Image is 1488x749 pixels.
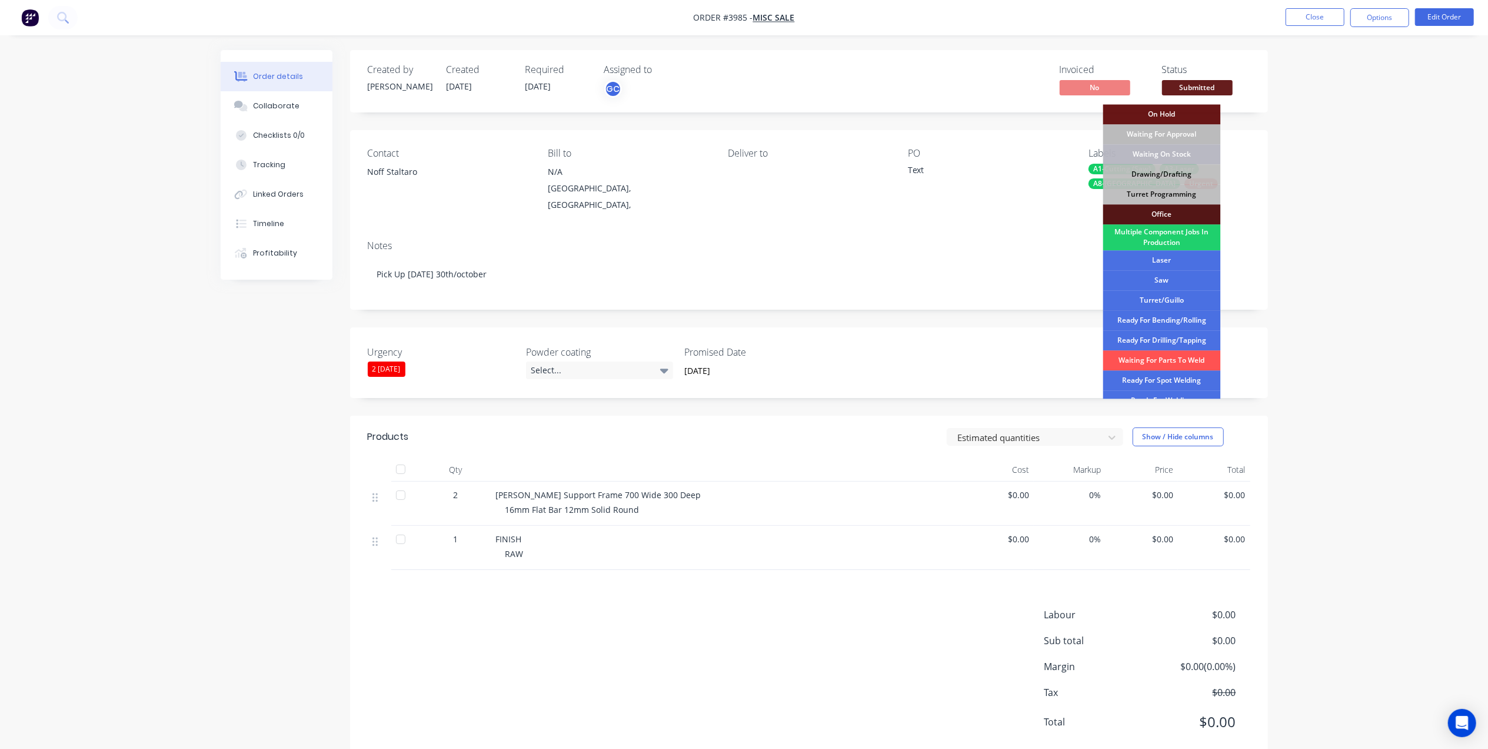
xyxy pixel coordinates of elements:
[548,180,709,213] div: [GEOGRAPHIC_DATA], [GEOGRAPHIC_DATA],
[1088,148,1250,159] div: Labels
[253,71,303,82] div: Order details
[1103,310,1221,330] div: Ready For Bending/Rolling
[253,160,285,170] div: Tracking
[1103,104,1221,124] div: On Hold
[1038,533,1101,545] span: 0%
[447,64,511,75] div: Created
[368,345,515,359] label: Urgency
[604,64,722,75] div: Assigned to
[526,345,673,359] label: Powder coating
[1133,427,1224,446] button: Show / Hide columns
[684,345,831,359] label: Promised Date
[1103,184,1221,204] div: Turret Programming
[1111,489,1174,501] span: $0.00
[368,80,432,92] div: [PERSON_NAME]
[1178,458,1250,482] div: Total
[221,121,332,150] button: Checklists 0/0
[505,548,524,559] span: RAW
[1044,608,1149,622] span: Labour
[496,533,522,545] span: FINISH
[368,362,405,377] div: 2 [DATE]
[368,430,409,444] div: Products
[753,12,795,24] a: Misc Sale
[1038,489,1101,501] span: 0%
[253,101,299,111] div: Collaborate
[1103,144,1221,164] div: Waiting On Stock
[368,64,432,75] div: Created by
[1149,634,1236,648] span: $0.00
[1103,204,1221,224] div: Office
[1162,80,1233,98] button: Submitted
[1103,250,1221,270] div: Laser
[454,489,458,501] span: 2
[1103,390,1221,410] div: Ready For Welding
[967,489,1030,501] span: $0.00
[368,148,529,159] div: Contact
[525,81,551,92] span: [DATE]
[505,504,640,515] span: 16mm Flat Bar 12mm Solid Round
[548,164,709,213] div: N/A[GEOGRAPHIC_DATA], [GEOGRAPHIC_DATA],
[221,62,332,91] button: Order details
[548,164,709,180] div: N/A
[525,64,590,75] div: Required
[1103,270,1221,290] div: Saw
[1162,64,1250,75] div: Status
[1060,64,1148,75] div: Invoiced
[1103,164,1221,184] div: Drawing/Drafting
[454,533,458,545] span: 1
[221,238,332,268] button: Profitability
[604,80,622,98] button: GC
[676,362,823,380] input: Enter date
[253,189,304,200] div: Linked Orders
[1103,350,1221,370] div: Waiting For Parts To Weld
[1111,533,1174,545] span: $0.00
[1350,8,1409,27] button: Options
[1183,533,1246,545] span: $0.00
[526,362,673,379] div: Select...
[447,81,472,92] span: [DATE]
[1448,709,1476,737] div: Open Intercom Messenger
[368,256,1250,292] div: Pick Up [DATE] 30th/october
[1060,80,1130,95] span: No
[1044,715,1149,729] span: Total
[962,458,1034,482] div: Cost
[1044,659,1149,674] span: Margin
[368,164,529,201] div: Noff Staltaro
[1162,80,1233,95] span: Submitted
[908,148,1070,159] div: PO
[221,209,332,238] button: Timeline
[1149,608,1236,622] span: $0.00
[1103,330,1221,350] div: Ready For Drilling/Tapping
[1106,458,1179,482] div: Price
[368,164,529,180] div: Noff Staltaro
[694,12,753,24] span: Order #3985 -
[1103,370,1221,390] div: Ready For Spot Welding
[1088,164,1156,174] div: A1-Cutting (Saw)
[21,9,39,26] img: Factory
[908,164,1056,180] div: Text
[967,533,1030,545] span: $0.00
[368,240,1250,251] div: Notes
[221,91,332,121] button: Collaborate
[1103,290,1221,310] div: Turret/Guillo
[253,218,284,229] div: Timeline
[1149,711,1236,733] span: $0.00
[1286,8,1344,26] button: Close
[496,489,701,501] span: [PERSON_NAME] Support Frame 700 Wide 300 Deep
[1415,8,1474,26] button: Edit Order
[253,248,297,258] div: Profitability
[1044,685,1149,700] span: Tax
[421,458,491,482] div: Qty
[548,148,709,159] div: Bill to
[1149,685,1236,700] span: $0.00
[1149,659,1236,674] span: $0.00 ( 0.00 %)
[728,148,889,159] div: Deliver to
[1183,489,1246,501] span: $0.00
[221,150,332,180] button: Tracking
[253,130,305,141] div: Checklists 0/0
[1088,178,1180,189] div: A8-[GEOGRAPHIC_DATA]
[1103,224,1221,250] div: Multiple Component Jobs In Production
[1034,458,1106,482] div: Markup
